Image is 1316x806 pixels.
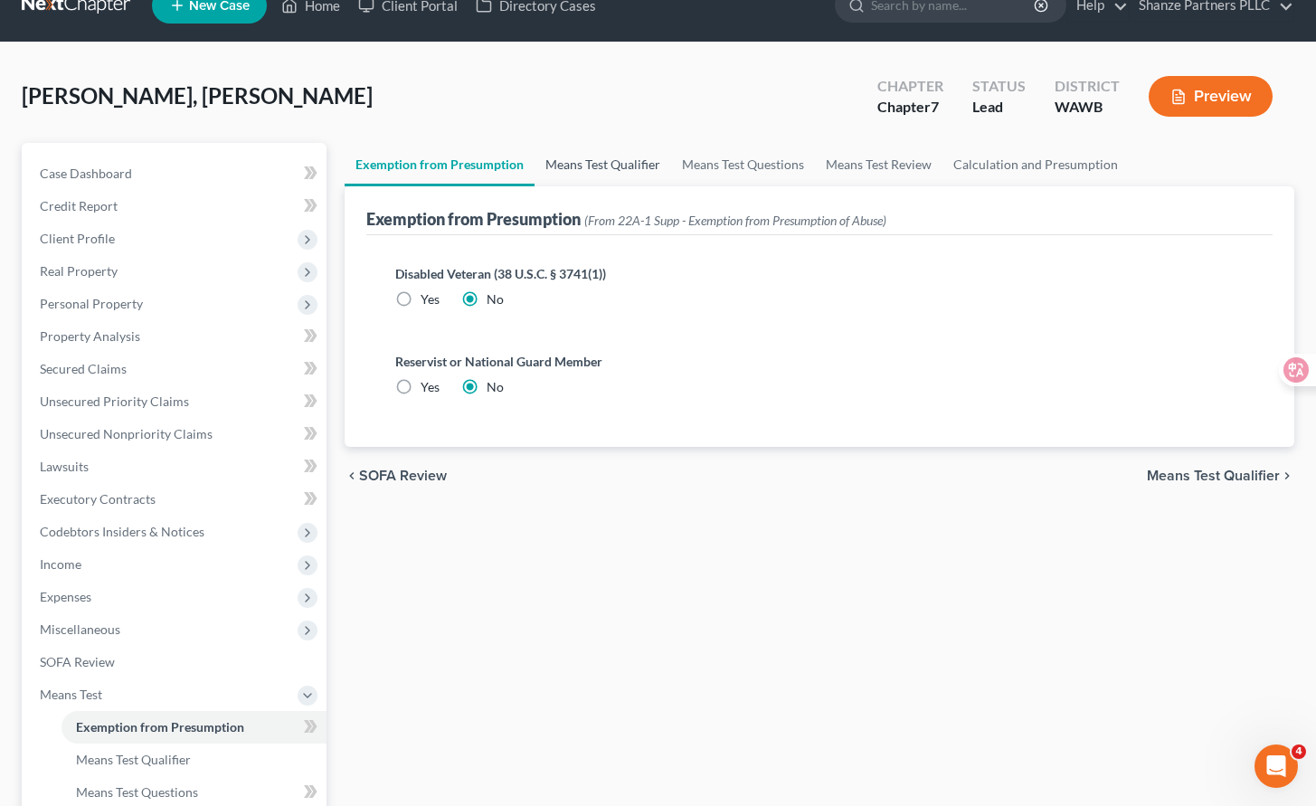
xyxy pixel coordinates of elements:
[25,385,327,418] a: Unsecured Priority Claims
[487,291,504,307] span: No
[942,143,1129,186] a: Calculation and Presumption
[40,296,143,311] span: Personal Property
[40,556,81,572] span: Income
[578,7,611,40] div: Close
[40,589,91,604] span: Expenses
[40,166,132,181] span: Case Dashboard
[421,379,440,394] span: Yes
[1292,744,1306,759] span: 4
[40,328,140,344] span: Property Analysis
[62,711,327,744] a: Exemption from Presumption
[40,361,127,376] span: Secured Claims
[815,143,942,186] a: Means Test Review
[40,394,189,409] span: Unsecured Priority Claims
[40,621,120,637] span: Miscellaneous
[366,208,886,230] div: Exemption from Presumption
[487,379,504,394] span: No
[535,143,671,186] a: Means Test Qualifier
[76,752,191,767] span: Means Test Qualifier
[1280,469,1294,483] i: chevron_right
[972,76,1026,97] div: Status
[25,646,327,678] a: SOFA Review
[395,352,1244,371] label: Reservist or National Guard Member
[76,784,198,800] span: Means Test Questions
[25,353,327,385] a: Secured Claims
[40,198,118,213] span: Credit Report
[877,97,943,118] div: Chapter
[345,469,359,483] i: chevron_left
[76,719,244,735] span: Exemption from Presumption
[345,143,535,186] a: Exemption from Presumption
[877,76,943,97] div: Chapter
[40,426,213,441] span: Unsecured Nonpriority Claims
[584,213,886,228] span: (From 22A-1 Supp - Exemption from Presumption of Abuse)
[1055,76,1120,97] div: District
[544,7,578,42] button: Collapse window
[345,469,447,483] button: chevron_left SOFA Review
[25,450,327,483] a: Lawsuits
[40,491,156,507] span: Executory Contracts
[931,98,939,115] span: 7
[972,97,1026,118] div: Lead
[25,190,327,223] a: Credit Report
[40,459,89,474] span: Lawsuits
[40,263,118,279] span: Real Property
[12,7,46,42] button: go back
[40,687,102,702] span: Means Test
[40,654,115,669] span: SOFA Review
[40,231,115,246] span: Client Profile
[62,744,327,776] a: Means Test Qualifier
[1254,744,1298,788] iframe: Intercom live chat
[25,320,327,353] a: Property Analysis
[22,82,373,109] span: [PERSON_NAME], [PERSON_NAME]
[421,291,440,307] span: Yes
[1055,97,1120,118] div: WAWB
[1149,76,1273,117] button: Preview
[1147,469,1294,483] button: Means Test Qualifier chevron_right
[395,264,1244,283] label: Disabled Veteran (38 U.S.C. § 3741(1))
[671,143,815,186] a: Means Test Questions
[359,469,447,483] span: SOFA Review
[40,524,204,539] span: Codebtors Insiders & Notices
[25,157,327,190] a: Case Dashboard
[25,418,327,450] a: Unsecured Nonpriority Claims
[1147,469,1280,483] span: Means Test Qualifier
[25,483,327,516] a: Executory Contracts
